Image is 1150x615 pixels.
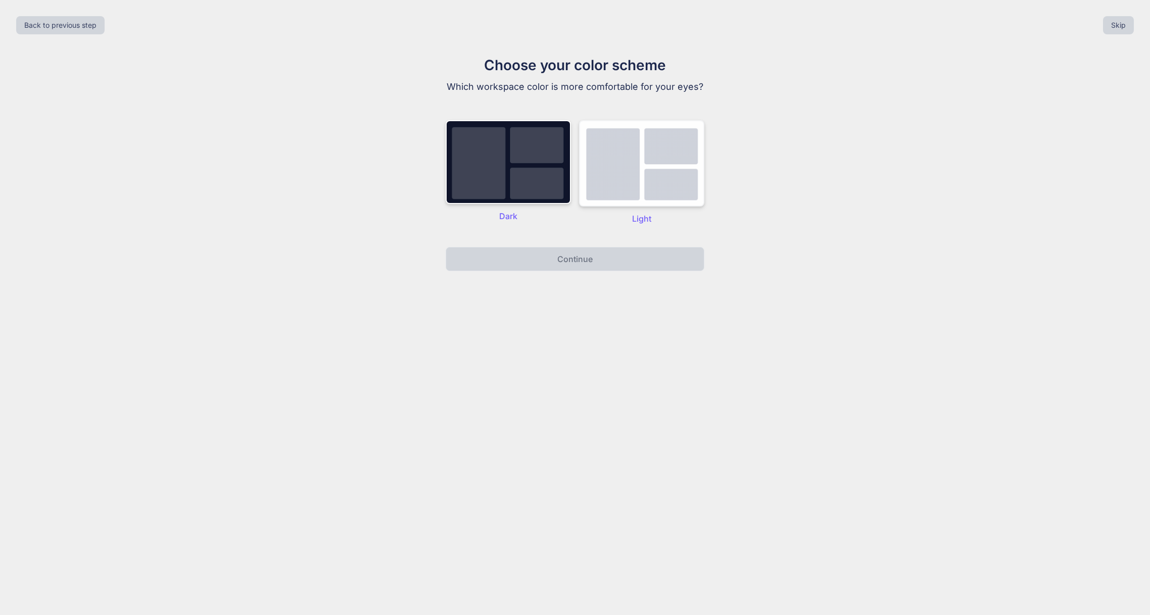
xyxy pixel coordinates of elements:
h1: Choose your color scheme [405,55,745,76]
button: Continue [446,247,704,271]
img: dark [446,120,571,204]
button: Skip [1103,16,1134,34]
p: Continue [557,253,593,265]
img: dark [579,120,704,207]
p: Which workspace color is more comfortable for your eyes? [405,80,745,94]
p: Dark [446,210,571,222]
button: Back to previous step [16,16,105,34]
p: Light [579,213,704,225]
